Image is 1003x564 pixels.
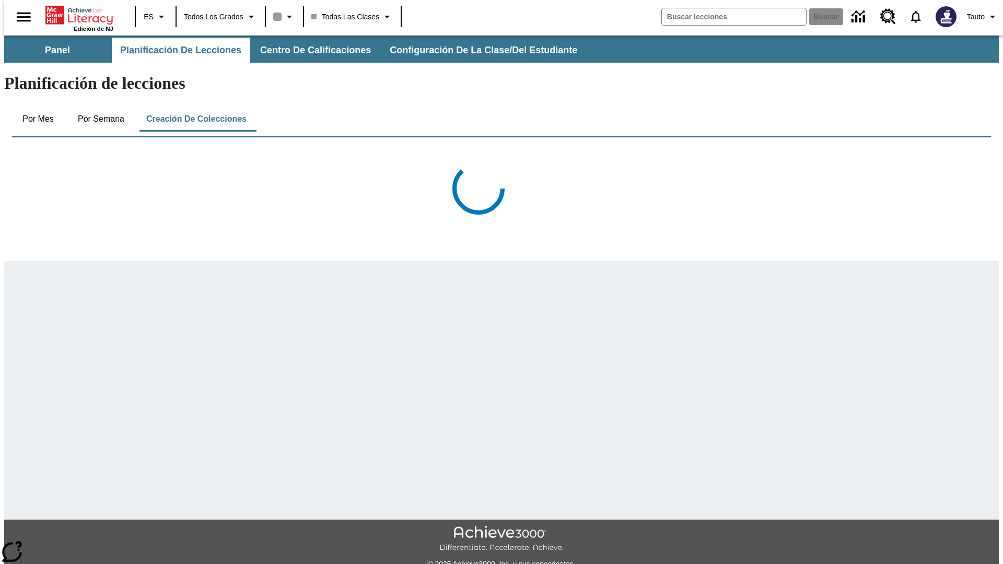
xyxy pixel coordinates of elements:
[74,26,113,32] span: Edición de NJ
[381,38,586,63] button: Configuración de la clase/del estudiante
[260,44,371,56] span: Centro de calificaciones
[902,3,929,30] a: Notificaciones
[662,8,806,25] input: Buscar campo
[967,11,985,22] span: Tauto
[69,107,133,132] button: Por semana
[184,11,243,22] span: Todos los grados
[4,36,999,63] div: Subbarra de navegación
[963,7,1003,26] button: Perfil/Configuración
[144,11,154,22] span: ES
[936,6,957,27] img: Avatar
[138,107,255,132] button: Creación de colecciones
[180,7,262,26] button: Grado: Todos los grados, Elige un grado
[845,3,874,31] a: Centro de información
[390,44,577,56] span: Configuración de la clase/del estudiante
[12,107,64,132] button: Por mes
[139,7,172,26] button: Lenguaje: ES, Selecciona un idioma
[5,38,110,63] button: Panel
[120,44,241,56] span: Planificación de lecciones
[311,11,380,22] span: Todas las clases
[874,3,902,31] a: Centro de recursos, Se abrirá en una pestaña nueva.
[439,526,564,553] img: Achieve3000 Differentiate Accelerate Achieve
[8,2,39,32] button: Abrir el menú lateral
[929,3,963,30] button: Escoja un nuevo avatar
[45,44,70,56] span: Panel
[4,38,587,63] div: Subbarra de navegación
[252,38,379,63] button: Centro de calificaciones
[112,38,250,63] button: Planificación de lecciones
[4,74,999,93] h1: Planificación de lecciones
[307,7,398,26] button: Clase: Todas las clases, Selecciona una clase
[45,4,113,32] div: Portada
[45,5,113,26] a: Portada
